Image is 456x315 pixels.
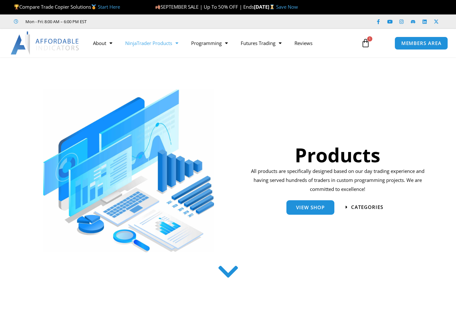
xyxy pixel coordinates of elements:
span: SEPTEMBER SALE | Up To 50% OFF | Ends [155,4,254,10]
span: 1 [367,36,372,41]
a: Save Now [276,4,298,10]
strong: [DATE] [254,4,276,10]
iframe: Customer reviews powered by Trustpilot [96,18,192,25]
a: MEMBERS AREA [395,37,448,50]
span: categories [351,205,383,210]
img: 🏆 [14,4,19,9]
img: LogoAI | Affordable Indicators – NinjaTrader [11,32,80,55]
p: All products are specifically designed based on our day trading experience and having served hund... [249,167,427,194]
img: ProductsSection scaled | Affordable Indicators – NinjaTrader [43,89,214,252]
img: 🍂 [155,4,160,9]
span: View Shop [296,205,325,210]
span: Mon - Fri: 8:00 AM – 6:00 PM EST [24,18,87,25]
a: Futures Trading [234,36,288,50]
img: ⌛ [270,4,275,9]
a: Programming [185,36,234,50]
h1: Products [249,141,427,168]
a: About [87,36,119,50]
a: Start Here [98,4,120,10]
span: Compare Trade Copier Solutions [14,4,120,10]
a: View Shop [286,200,334,215]
a: 1 [351,34,380,52]
nav: Menu [87,36,356,50]
img: 🥇 [91,4,96,9]
span: MEMBERS AREA [401,41,442,46]
a: Reviews [288,36,319,50]
a: categories [346,205,383,210]
a: NinjaTrader Products [119,36,185,50]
